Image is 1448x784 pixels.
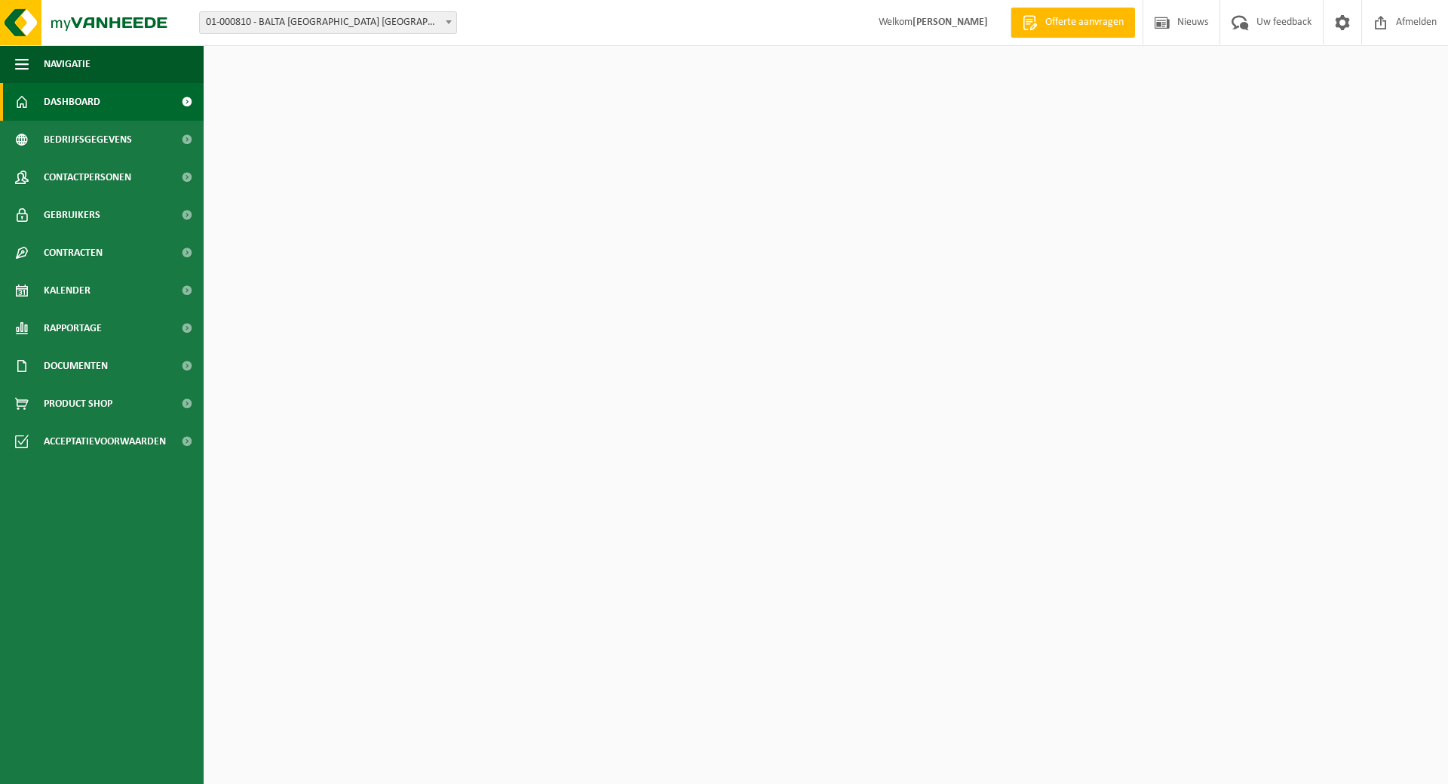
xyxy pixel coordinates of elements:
span: Gebruikers [44,196,100,234]
span: Dashboard [44,83,100,121]
span: Offerte aanvragen [1042,15,1127,30]
span: Rapportage [44,309,102,347]
strong: [PERSON_NAME] [913,17,988,28]
span: Kalender [44,272,90,309]
a: Offerte aanvragen [1011,8,1135,38]
span: Acceptatievoorwaarden [44,423,166,460]
span: Documenten [44,347,108,385]
span: Navigatie [44,45,90,83]
span: 01-000810 - BALTA OUDENAARDE NV - OUDENAARDE [200,12,456,33]
span: Contactpersonen [44,158,131,196]
span: Contracten [44,234,103,272]
span: Bedrijfsgegevens [44,121,132,158]
span: 01-000810 - BALTA OUDENAARDE NV - OUDENAARDE [199,11,457,34]
span: Product Shop [44,385,112,423]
